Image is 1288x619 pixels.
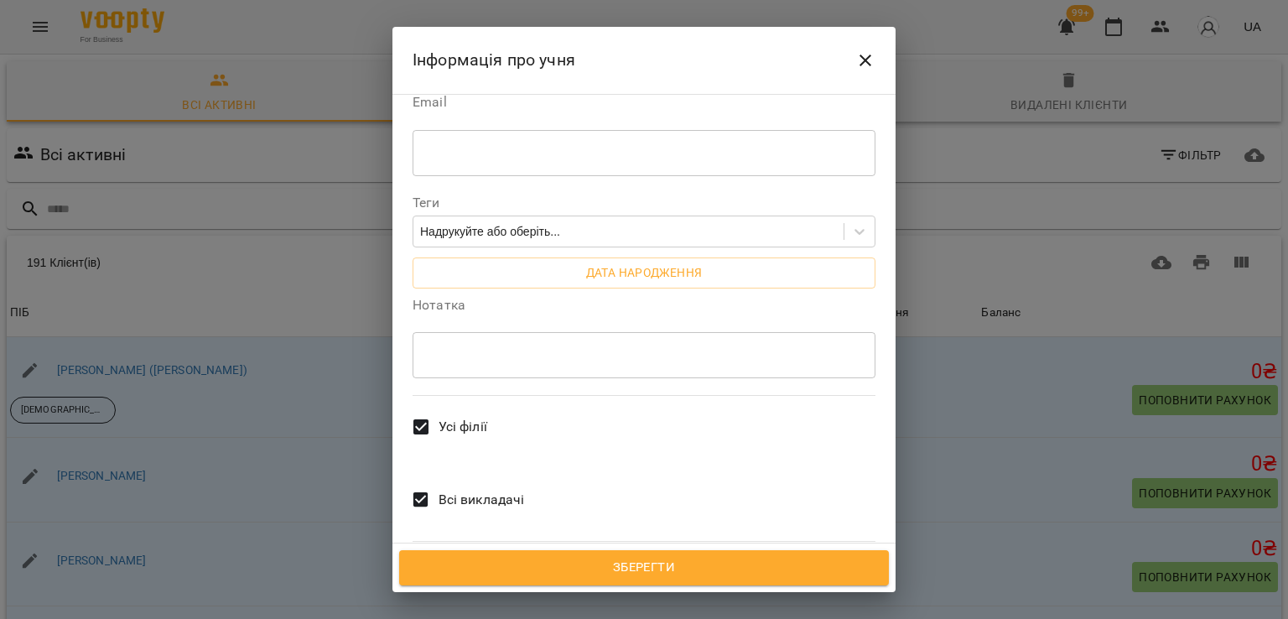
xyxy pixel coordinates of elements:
[845,40,885,81] button: Close
[413,299,875,312] label: Нотатка
[413,47,575,73] h6: Інформація про учня
[420,223,560,240] div: Надрукуйте або оберіть...
[426,263,862,283] span: Дата народження
[413,257,875,288] button: Дата народження
[413,542,875,562] p: Нотатка для клієнта в його кабінеті
[413,196,875,210] label: Теги
[413,96,875,109] label: Email
[439,490,525,510] span: Всі викладачі
[439,417,487,437] span: Усі філії
[418,557,870,579] span: Зберегти
[399,550,889,585] button: Зберегти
